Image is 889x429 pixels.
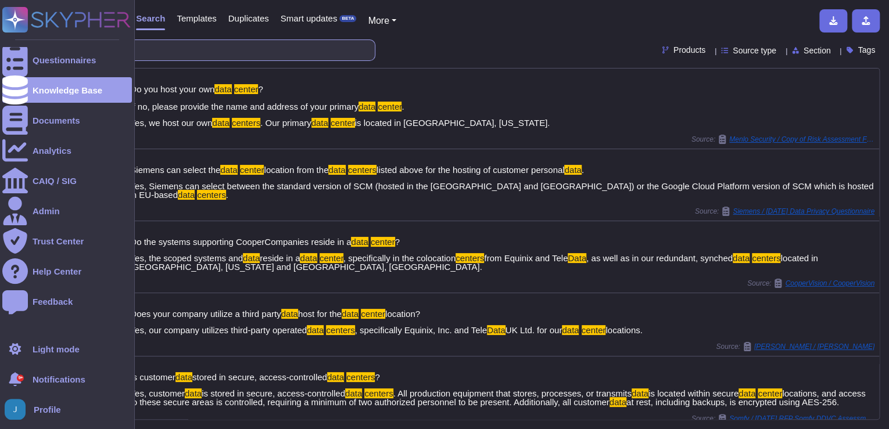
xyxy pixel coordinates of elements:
div: Help Center [33,267,81,276]
mark: data [281,309,298,319]
span: Source: [691,414,874,423]
span: Source: [691,135,874,144]
button: user [2,396,34,422]
div: Questionnaires [33,56,96,64]
span: ? [375,372,379,382]
span: reside in a [260,253,300,263]
mark: data [300,253,317,263]
span: Is customer [130,372,175,382]
span: Source: [747,279,874,288]
span: Profile [34,405,61,414]
mark: data [359,102,375,111]
span: location from the [264,165,328,175]
span: Source type [733,46,776,55]
span: listed above for the hosting of customer personal [377,165,565,175]
a: Admin [2,198,132,223]
img: user [5,399,26,420]
mark: data [307,325,324,335]
span: Templates [177,14,216,23]
span: [PERSON_NAME] / [PERSON_NAME] [754,343,874,350]
a: Trust Center [2,228,132,254]
span: Source: [716,342,874,351]
span: Yes, we host our own [130,118,212,128]
span: . All production equipment that stores, processes, or transmits [393,388,632,398]
span: location? [385,309,420,319]
span: Menlo Security / Copy of Risk Assessment Form Sectigo [729,136,874,143]
span: CooperVision / CooperVision [785,280,874,287]
span: stored in secure, access-controlled [192,372,327,382]
mark: data [214,84,231,94]
a: Analytics [2,138,132,163]
mark: centers [326,325,354,335]
span: Tags [858,46,875,54]
mark: Data [568,253,586,263]
mark: data [212,118,229,128]
mark: center [582,325,606,335]
span: Yes, Siemens can select between the standard version of SCM (hosted in the [GEOGRAPHIC_DATA] and ... [130,181,873,200]
mark: data [610,397,626,407]
span: Smart updates [281,14,338,23]
mark: centers [456,253,484,263]
mark: centers [364,388,393,398]
mark: centers [752,253,780,263]
mark: data [342,309,359,319]
span: located in [GEOGRAPHIC_DATA], [US_STATE] and [GEOGRAPHIC_DATA], [GEOGRAPHIC_DATA]. [130,253,818,272]
span: More [368,16,389,26]
mark: data [564,165,581,175]
span: Do you host your own [130,84,214,94]
mark: center [320,253,343,263]
mark: data [327,372,344,382]
a: Knowledge Base [2,77,132,103]
span: Section [804,46,831,55]
div: BETA [339,15,356,22]
a: Help Center [2,258,132,284]
span: Duplicates [228,14,269,23]
a: Feedback [2,289,132,314]
mark: data [739,388,755,398]
mark: center [758,388,782,398]
mark: data [632,388,648,398]
mark: data [733,253,750,263]
mark: centers [346,372,375,382]
span: Siemens / [DATE] Data Privacy Questionnaire [733,208,874,215]
mark: centers [232,118,260,128]
span: Yes, customer [130,388,185,398]
div: Documents [33,116,80,125]
span: Yes, the scoped systems and [130,253,243,263]
mark: data [175,372,192,382]
mark: data [243,253,260,263]
mark: center [234,84,259,94]
span: Does your company utilize a third party [130,309,281,319]
span: . Our primary [260,118,311,128]
a: Questionnaires [2,47,132,73]
span: Siemens can select the [130,165,220,175]
div: Knowledge Base [33,86,102,95]
span: at rest, including backups, is encrypted using AES-256. [626,397,839,407]
span: is located in [GEOGRAPHIC_DATA], [US_STATE]. [355,118,550,128]
div: Light mode [33,345,80,354]
div: Trust Center [33,237,84,246]
span: is stored in secure, access-controlled [202,388,345,398]
mark: Data [487,325,506,335]
span: , specifically in the colocation [343,253,456,263]
input: Search a question or template... [46,40,363,60]
span: is located within secure [648,388,739,398]
span: locations, and access to these secure areas is controlled, requiring a minimum of two authorized ... [130,388,865,407]
span: , specifically Equinix, Inc. and Tele [355,325,487,335]
span: ? [395,237,400,247]
mark: data [562,325,579,335]
span: Source: [695,207,874,216]
span: Somfy / [DATE] RFP Somfy DDVC Assessment Grid v3.1 [729,415,874,422]
mark: data [345,388,362,398]
span: host for the [298,309,342,319]
div: Feedback [33,297,73,306]
mark: center [378,102,402,111]
mark: data [178,190,195,200]
span: Do the systems supporting CooperCompanies reside in a [130,237,351,247]
mark: centers [348,165,377,175]
mark: data [220,165,237,175]
span: locations. [605,325,642,335]
span: from Equinix and Tele [484,253,568,263]
span: Yes, our company utilizes third-party operated [130,325,307,335]
mark: data [311,118,328,128]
